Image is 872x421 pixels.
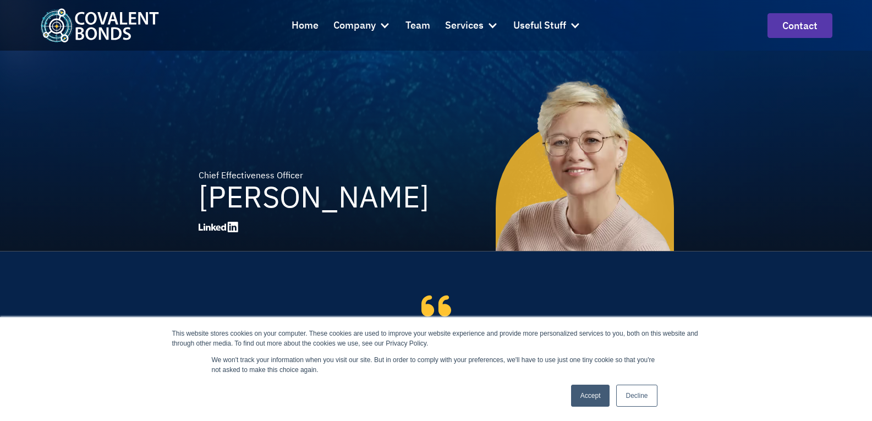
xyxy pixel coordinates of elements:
div: Home [292,18,319,34]
h1: [PERSON_NAME] [199,182,429,211]
a: Decline [616,385,657,407]
a: Team [405,10,430,40]
div: Useful Stuff [513,10,581,40]
div: Chief Effectiveness Officer [199,169,429,182]
div: This website stores cookies on your computer. These cookies are used to improve your website expe... [172,329,700,348]
div: Services [445,18,484,34]
div: Useful Stuff [513,18,566,34]
a: contact [767,13,832,38]
p: We won't track your information when you visit our site. But in order to comply with your prefere... [212,355,661,375]
img: Laura Browne [496,73,674,251]
img: Covalent Bonds White / Teal Logo [40,8,159,42]
div: Team [405,18,430,34]
a: Accept [571,385,610,407]
div: Services [445,10,498,40]
a: Home [292,10,319,40]
a: home [40,8,159,42]
div: Company [333,10,391,40]
div: Company [333,18,376,34]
